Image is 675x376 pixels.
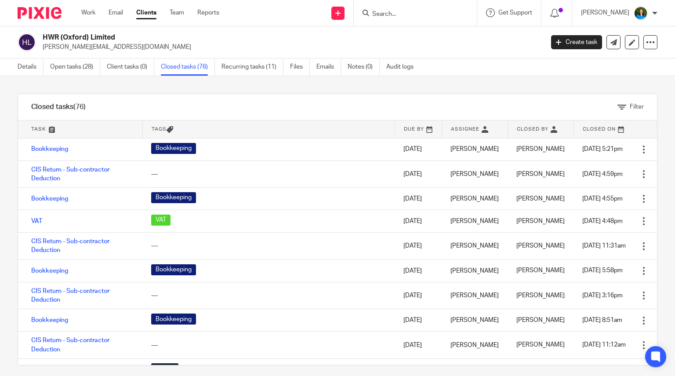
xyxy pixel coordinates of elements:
[31,102,86,112] h1: Closed tasks
[73,103,86,110] span: (76)
[551,35,602,49] a: Create task
[151,314,196,325] span: Bookkeeping
[582,171,623,177] span: [DATE] 4:59pm
[634,6,648,20] img: Z91wLL_E.jpeg
[50,58,100,76] a: Open tasks (28)
[395,233,442,260] td: [DATE]
[516,342,565,348] span: [PERSON_NAME]
[442,188,508,210] td: [PERSON_NAME]
[395,332,442,359] td: [DATE]
[31,288,109,303] a: CIS Return - Sub-contractor Deduction
[151,170,386,179] div: ---
[151,363,178,374] span: Payroll
[395,161,442,188] td: [DATE]
[31,337,109,352] a: CIS Return - Sub-contractor Deduction
[151,264,196,275] span: Bookkeeping
[582,243,626,249] span: [DATE] 11:31am
[109,8,123,17] a: Email
[516,317,565,323] span: [PERSON_NAME]
[582,146,623,152] span: [DATE] 5:21pm
[142,120,395,138] th: Tags
[582,218,623,224] span: [DATE] 4:48pm
[516,268,565,274] span: [PERSON_NAME]
[516,171,565,177] span: [PERSON_NAME]
[371,11,450,18] input: Search
[151,241,386,250] div: ---
[516,146,565,152] span: [PERSON_NAME]
[516,243,565,249] span: [PERSON_NAME]
[43,33,439,42] h2: HWR (Oxford) Limited
[151,291,386,300] div: ---
[498,10,532,16] span: Get Support
[31,196,68,202] a: Bookkeeping
[582,268,623,274] span: [DATE] 5:58pm
[442,138,508,161] td: [PERSON_NAME]
[18,33,36,51] img: svg%3E
[395,188,442,210] td: [DATE]
[442,309,508,332] td: [PERSON_NAME]
[442,282,508,309] td: [PERSON_NAME]
[516,196,565,202] span: [PERSON_NAME]
[516,218,565,224] span: [PERSON_NAME]
[18,7,62,19] img: Pixie
[107,58,154,76] a: Client tasks (0)
[582,317,622,323] span: [DATE] 8:51am
[31,167,109,182] a: CIS Return - Sub-contractor Deduction
[630,104,644,110] span: Filter
[395,309,442,332] td: [DATE]
[581,8,629,17] p: [PERSON_NAME]
[161,58,215,76] a: Closed tasks (76)
[316,58,341,76] a: Emails
[582,342,626,348] span: [DATE] 11:12am
[395,138,442,161] td: [DATE]
[31,317,68,323] a: Bookkeeping
[442,233,508,260] td: [PERSON_NAME]
[18,58,44,76] a: Details
[442,210,508,233] td: [PERSON_NAME]
[582,292,623,299] span: [DATE] 3:16pm
[31,268,68,274] a: Bookkeeping
[151,215,171,226] span: VAT
[151,143,196,154] span: Bookkeeping
[31,238,109,253] a: CIS Return - Sub-contractor Deduction
[31,218,42,224] a: VAT
[395,282,442,309] td: [DATE]
[290,58,310,76] a: Files
[442,332,508,359] td: [PERSON_NAME]
[136,8,156,17] a: Clients
[43,43,538,51] p: [PERSON_NAME][EMAIL_ADDRESS][DOMAIN_NAME]
[386,58,420,76] a: Audit logs
[516,292,565,299] span: [PERSON_NAME]
[31,146,68,152] a: Bookkeeping
[582,196,623,202] span: [DATE] 4:55pm
[348,58,380,76] a: Notes (0)
[151,192,196,203] span: Bookkeeping
[395,259,442,282] td: [DATE]
[197,8,219,17] a: Reports
[442,161,508,188] td: [PERSON_NAME]
[221,58,283,76] a: Recurring tasks (11)
[151,341,386,350] div: ---
[395,210,442,233] td: [DATE]
[170,8,184,17] a: Team
[442,259,508,282] td: [PERSON_NAME]
[81,8,95,17] a: Work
